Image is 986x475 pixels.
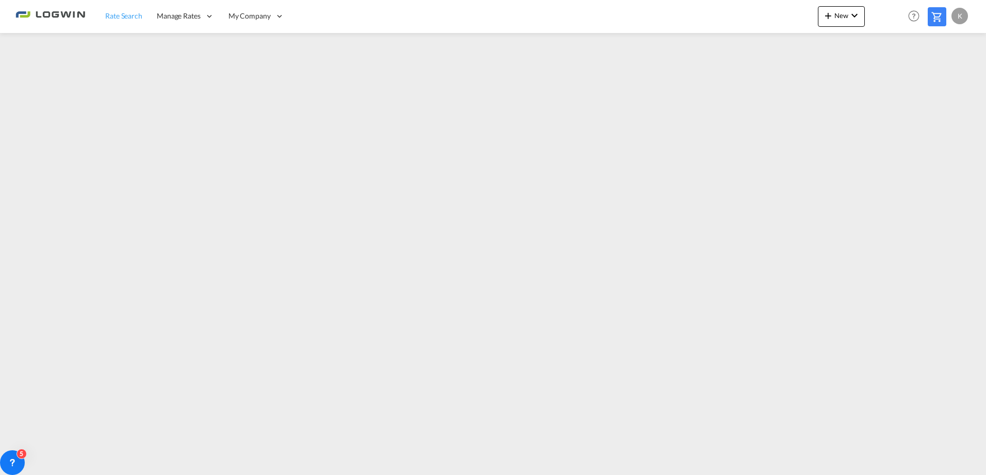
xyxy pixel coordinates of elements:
[905,7,928,26] div: Help
[157,11,201,21] span: Manage Rates
[905,7,923,25] span: Help
[822,11,861,20] span: New
[822,9,834,22] md-icon: icon-plus 400-fg
[228,11,271,21] span: My Company
[105,11,142,20] span: Rate Search
[15,5,85,28] img: 2761ae10d95411efa20a1f5e0282d2d7.png
[951,8,968,24] div: K
[818,6,865,27] button: icon-plus 400-fgNewicon-chevron-down
[848,9,861,22] md-icon: icon-chevron-down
